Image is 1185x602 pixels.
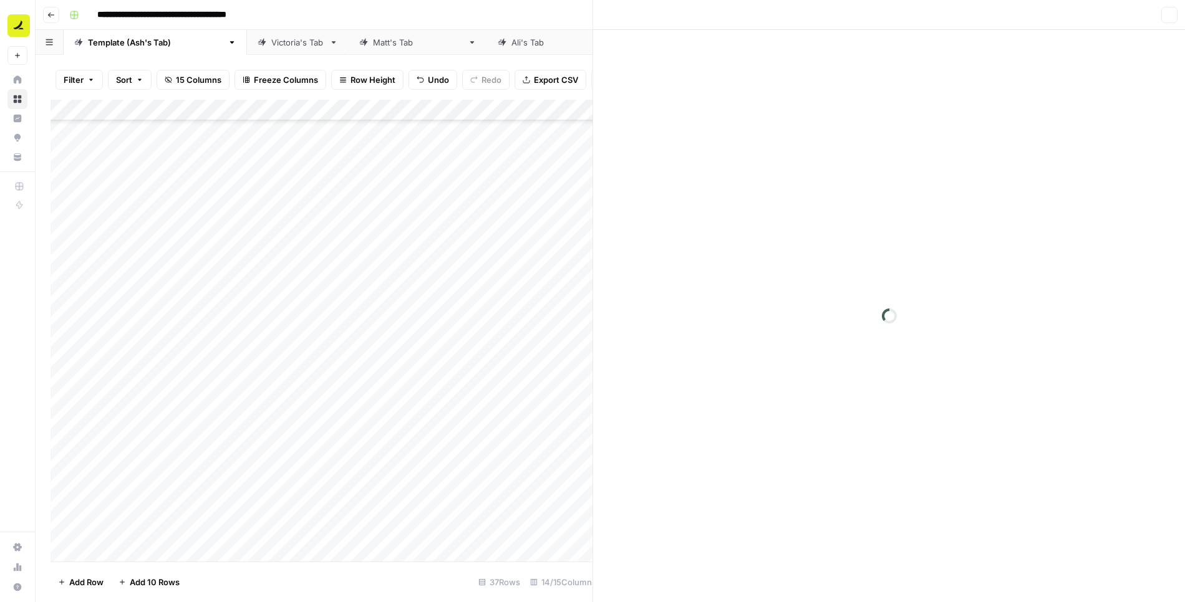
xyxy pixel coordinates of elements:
[511,36,601,49] div: [PERSON_NAME]'s Tab
[130,576,180,588] span: Add 10 Rows
[349,30,487,55] a: [PERSON_NAME]'s Tab
[247,30,349,55] a: Victoria's Tab
[271,36,324,49] div: Victoria's Tab
[108,70,152,90] button: Sort
[525,572,601,592] div: 14/15 Columns
[351,74,395,86] span: Row Height
[69,576,104,588] span: Add Row
[7,128,27,148] a: Opportunities
[176,74,221,86] span: 15 Columns
[7,557,27,577] a: Usage
[428,74,449,86] span: Undo
[7,577,27,597] button: Help + Support
[7,147,27,167] a: Your Data
[331,70,404,90] button: Row Height
[88,36,223,49] div: Template ([PERSON_NAME]'s Tab)
[462,70,510,90] button: Redo
[7,89,27,109] a: Browse
[7,14,30,37] img: Ramp Logo
[515,70,586,90] button: Export CSV
[409,70,457,90] button: Undo
[116,74,132,86] span: Sort
[235,70,326,90] button: Freeze Columns
[534,74,578,86] span: Export CSV
[7,108,27,128] a: Insights
[254,74,318,86] span: Freeze Columns
[64,74,84,86] span: Filter
[7,10,27,41] button: Workspace: Ramp
[487,30,626,55] a: [PERSON_NAME]'s Tab
[481,74,501,86] span: Redo
[56,70,103,90] button: Filter
[51,572,111,592] button: Add Row
[373,36,463,49] div: [PERSON_NAME]'s Tab
[473,572,525,592] div: 37 Rows
[7,537,27,557] a: Settings
[7,70,27,90] a: Home
[157,70,230,90] button: 15 Columns
[111,572,187,592] button: Add 10 Rows
[64,30,247,55] a: Template ([PERSON_NAME]'s Tab)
